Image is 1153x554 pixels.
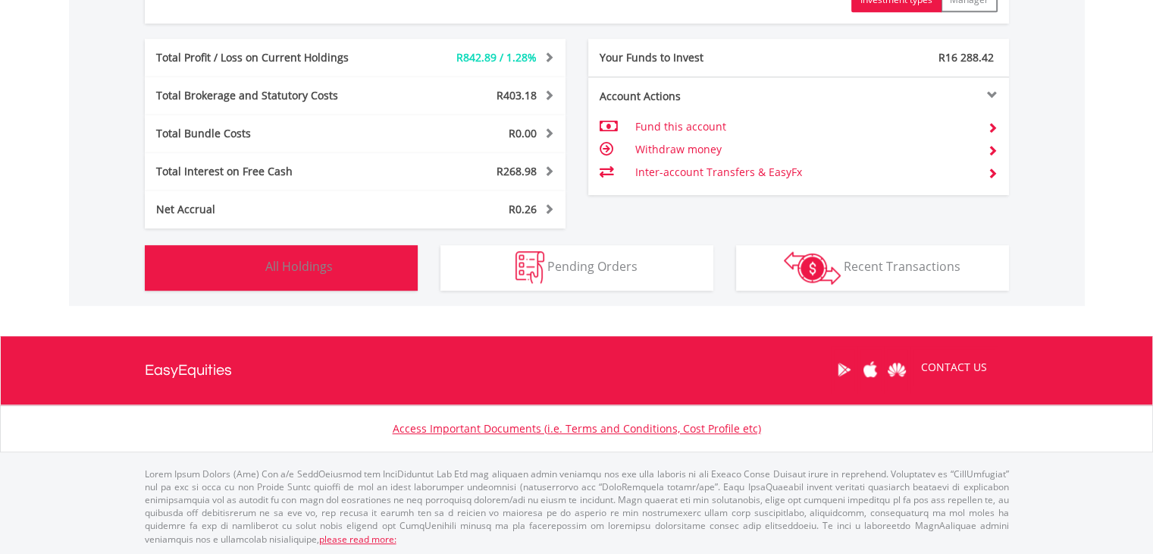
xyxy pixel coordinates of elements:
td: Inter-account Transfers & EasyFx [634,161,975,184]
button: Pending Orders [440,245,713,291]
a: Apple [857,346,884,393]
span: All Holdings [265,258,333,275]
div: Total Profit / Loss on Current Holdings [145,50,390,65]
td: Fund this account [634,115,975,138]
a: Access Important Documents (i.e. Terms and Conditions, Cost Profile etc) [393,421,761,436]
a: Google Play [831,346,857,393]
img: holdings-wht.png [230,251,262,284]
a: CONTACT US [910,346,998,389]
td: Withdraw money [634,138,975,161]
img: pending_instructions-wht.png [515,251,544,284]
span: R403.18 [497,88,537,102]
span: Recent Transactions [844,258,960,275]
span: R0.26 [509,202,537,216]
span: Pending Orders [547,258,638,275]
div: Total Interest on Free Cash [145,164,390,179]
a: Huawei [884,346,910,393]
p: Lorem Ipsum Dolors (Ame) Con a/e SeddOeiusmod tem InciDiduntut Lab Etd mag aliquaen admin veniamq... [145,467,1009,546]
span: R268.98 [497,164,537,178]
span: R16 288.42 [938,50,994,65]
div: Net Accrual [145,202,390,217]
div: Total Brokerage and Statutory Costs [145,88,390,103]
a: EasyEquities [145,336,232,404]
img: transactions-zar-wht.png [784,251,841,285]
a: please read more: [319,533,396,546]
button: Recent Transactions [736,245,1009,291]
div: Account Actions [588,89,799,104]
span: R0.00 [509,126,537,140]
button: All Holdings [145,245,418,291]
div: Your Funds to Invest [588,50,799,65]
div: Total Bundle Costs [145,126,390,141]
span: R842.89 / 1.28% [456,50,537,65]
